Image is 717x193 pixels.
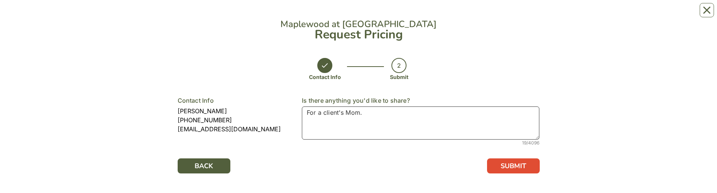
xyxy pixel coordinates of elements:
div: Maplewood at [GEOGRAPHIC_DATA] [178,20,540,29]
div: 2 [391,58,406,73]
div: Submit [390,73,408,81]
div: [EMAIL_ADDRESS][DOMAIN_NAME] [178,125,291,134]
div: [PERSON_NAME] [178,106,291,115]
span: Is there anything you'd like to share? [302,97,410,104]
button: Close [700,3,714,17]
div: Request Pricing [178,29,540,41]
button: SUBMIT [487,158,540,173]
span: Contact Info [178,97,214,104]
div: Contact Info [309,73,341,81]
div: [PHONE_NUMBER] [178,115,291,125]
button: BACK [178,158,230,173]
textarea: For a client's Mom. [302,106,539,140]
